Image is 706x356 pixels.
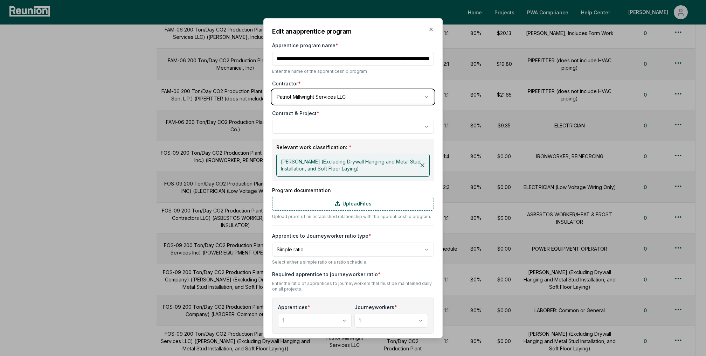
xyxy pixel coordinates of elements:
label: Journeyworkers [354,303,397,311]
p: Upload proof of an established relationship with the apprenticeship program. [272,214,434,220]
p: Select either a simple ratio or a ratio schedule. [272,259,434,265]
div: [PERSON_NAME] (Excluding Drywall Hanging and Metal Stud Installation, and Soft Floor Laying) [276,154,430,177]
label: Required apprentice to journeyworker ratio [272,271,434,278]
label: Apprentices [278,303,310,311]
p: Enter the name of the apprenticeship program [272,69,434,74]
label: Program documentation [272,187,434,194]
label: Contract & Project [272,110,319,117]
h2: Edit an apprentice program [272,27,434,36]
label: Apprentice program name [272,42,338,49]
label: Contractor [272,80,301,87]
label: Apprentice to Journeyworker ratio type [272,233,371,239]
label: Relevant work classification: [276,144,430,151]
p: Enter the ratio of apprentices to journeyworkers that must be maintained daily on all projects. [272,281,434,292]
label: Upload Files [272,197,434,211]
